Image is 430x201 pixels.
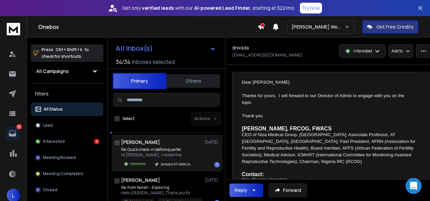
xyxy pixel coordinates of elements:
[300,3,322,13] button: Try Now
[160,162,193,167] p: January till date Leads (IYANU)
[245,177,246,182] span: i
[121,177,160,184] h1: [PERSON_NAME]
[232,52,302,58] p: [EMAIL_ADDRESS][DOMAIN_NAME]
[242,113,416,119] div: Thank you
[121,190,202,196] p: Hello [PERSON_NAME], Thank you for
[55,46,83,53] span: Ctrl + Shift + k
[246,177,248,182] span: s
[16,124,22,129] p: 14
[235,187,247,194] div: Reply
[31,103,103,116] button: All Status
[44,107,63,112] p: All Status
[43,171,83,176] p: Meeting Completed
[242,132,417,164] span: CEO of Nisa Medical Group, [GEOGRAPHIC_DATA]; Associate Professor, AT [GEOGRAPHIC_DATA], [GEOGRAP...
[242,79,416,86] div: Dear [PERSON_NAME]
[121,152,197,158] p: Hi [PERSON_NAME], I review the
[269,177,272,182] span: H
[31,183,103,197] button: Closed
[142,5,174,11] strong: verified leads
[302,5,320,11] p: Try Now
[7,23,20,35] img: logo
[242,177,245,182] span: N
[214,162,220,167] div: 1
[31,151,103,164] button: Meeting Booked
[229,184,263,197] button: Reply
[122,116,135,121] label: Select
[121,147,197,152] p: Re: Quick check-in before quarter
[205,139,220,145] p: [DATE]
[43,155,76,160] p: Meeting Booked
[284,177,289,182] span: ls,
[121,185,202,190] p: Re: from Norah – Exploring
[94,139,99,144] div: 9
[354,48,372,54] p: Interested
[36,68,69,75] h1: All Campaigns
[116,58,130,66] span: 34 / 34
[272,177,280,182] span: osp
[269,184,307,197] button: Forward
[282,177,284,182] span: a
[166,74,220,88] button: Others
[194,5,251,11] strong: AI-powered Lead Finder,
[31,119,103,132] button: Lead
[291,24,344,30] p: [PERSON_NAME] Workspace
[242,171,264,177] span: Contact:
[6,127,19,140] a: 14
[248,177,251,182] span: a
[116,45,153,52] h1: All Inbox(s)
[43,123,53,128] p: Lead
[31,65,103,78] button: All Campaigns
[31,89,103,98] h3: Filters
[205,177,220,183] p: [DATE]
[406,178,422,194] div: Open Intercom Messenger
[38,23,258,31] h1: Onebox
[31,135,103,148] button: Interested9
[43,187,57,193] p: Closed
[362,20,418,34] button: Get Free Credits
[252,177,268,182] span: Premier
[130,161,146,166] p: Interested
[132,58,175,66] h3: Inboxes selected
[376,24,414,30] p: Get Free Credits
[110,42,221,55] button: All Inbox(s)
[122,5,294,11] p: Get only with our starting at $22/mo
[31,167,103,180] button: Meeting Completed
[391,48,403,54] p: Add to
[113,73,166,89] button: Primary
[42,46,89,60] p: Press to check for shortcuts.
[242,92,416,106] div: Thanks for yours. I will forward to our Director of Admin to engage with you on the topic.
[280,177,282,182] span: it
[232,44,249,51] h1: drwada
[43,139,65,144] p: Interested
[121,139,160,146] h1: [PERSON_NAME]
[242,126,332,131] span: [PERSON_NAME], FRCOG, FWACS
